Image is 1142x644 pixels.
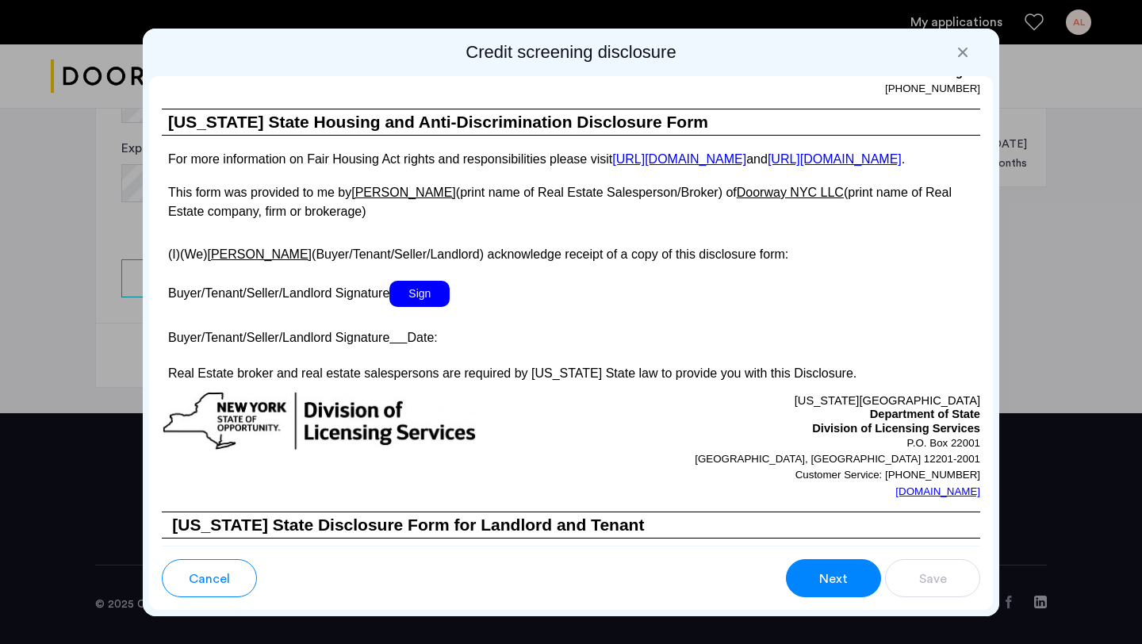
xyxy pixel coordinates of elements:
span: Save [919,569,947,588]
p: Real Estate broker and real estate salespersons are required by [US_STATE] State law to provide y... [162,364,980,383]
a: [URL][DOMAIN_NAME] [768,152,902,166]
p: P.O. Box 22001 [571,435,980,451]
p: Department of State [571,408,980,422]
p: (I)(We) (Buyer/Tenant/Seller/Landlord) acknowledge receipt of a copy of this disclosure form: [162,238,980,264]
u: [PERSON_NAME] [207,247,312,261]
button: button [162,559,257,597]
span: Sign [389,281,450,307]
p: For more information on Fair Housing Act rights and responsibilities please visit and . [162,152,980,166]
h2: Credit screening disclosure [149,41,993,63]
u: Doorway NYC LLC [737,186,844,199]
span: Buyer/Tenant/Seller/Landlord Signature [168,286,389,300]
h4: THIS IS NOT A CONTRACT [162,539,980,569]
p: Customer Service: [PHONE_NUMBER] [571,467,980,483]
span: Next [819,569,848,588]
p: Division of Licensing Services [571,422,980,436]
p: [PHONE_NUMBER] [571,81,980,97]
img: new-york-logo.png [162,391,477,452]
span: Cancel [189,569,230,588]
p: This form was provided to me by (print name of Real Estate Salesperson/Broker) of (print name of ... [162,183,980,221]
p: [GEOGRAPHIC_DATA], [GEOGRAPHIC_DATA] 12201-2001 [571,451,980,467]
button: button [885,559,980,597]
h3: [US_STATE] State Disclosure Form for Landlord and Tenant [162,512,980,539]
p: [US_STATE][GEOGRAPHIC_DATA] [571,391,980,408]
p: Buyer/Tenant/Seller/Landlord Signature Date: [162,324,980,347]
a: [URL][DOMAIN_NAME] [612,152,746,166]
a: [DOMAIN_NAME] [895,484,980,500]
u: [PERSON_NAME] [351,186,456,199]
h1: [US_STATE] State Housing and Anti-Discrimination Disclosure Form [162,109,980,136]
button: button [786,559,881,597]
